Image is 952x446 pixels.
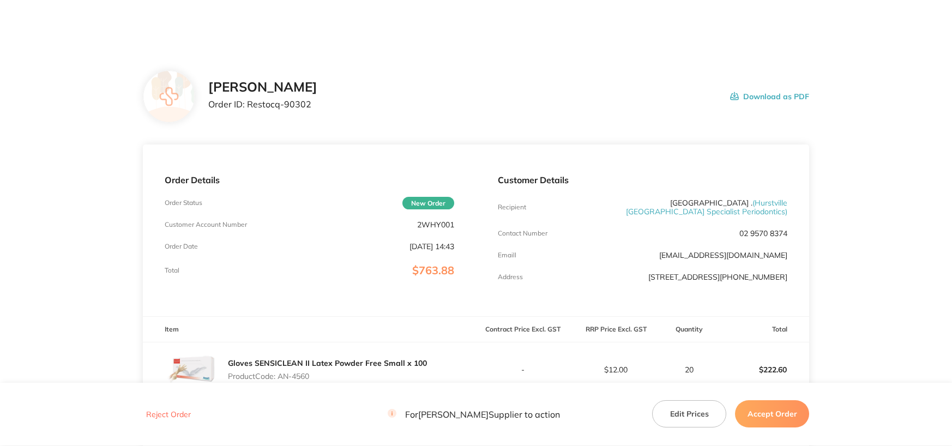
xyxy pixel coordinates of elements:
p: Customer Details [498,175,787,185]
p: Customer Account Number [165,221,247,228]
span: ( Hurstville [GEOGRAPHIC_DATA] Specialist Periodontics ) [626,198,787,216]
button: Download as PDF [730,80,809,113]
span: $763.88 [412,263,454,277]
p: For [PERSON_NAME] Supplier to action [388,409,560,420]
p: $12.00 [570,365,662,374]
a: [EMAIL_ADDRESS][DOMAIN_NAME] [659,250,787,260]
p: [DATE] 14:43 [409,242,454,251]
img: Restocq logo [57,15,166,32]
p: Address [498,273,523,281]
span: New Order [402,197,454,209]
p: Product Code: AN-4560 [228,372,427,381]
p: [GEOGRAPHIC_DATA] . [594,198,787,216]
p: Order Details [165,175,454,185]
th: Quantity [662,317,716,342]
button: Accept Order [735,401,809,428]
p: [STREET_ADDRESS][PHONE_NUMBER] [648,273,787,281]
p: Order Status [165,199,202,207]
p: Total [165,267,179,274]
a: Gloves SENSICLEAN II Latex Powder Free Small x 100 [228,358,427,368]
a: Restocq logo [57,15,166,33]
h2: [PERSON_NAME] [208,80,317,95]
img: NnNtbWc5NQ [165,342,219,397]
p: 2WHY001 [417,220,454,229]
p: Contact Number [498,230,547,237]
th: Total [716,317,809,342]
th: RRP Price Excl. GST [569,317,662,342]
p: Emaill [498,251,516,259]
p: Recipient [498,203,526,211]
p: $222.60 [716,357,809,383]
button: Reject Order [143,410,194,420]
th: Item [143,317,476,342]
p: - [477,365,569,374]
th: Contract Price Excl. GST [476,317,569,342]
p: Order Date [165,243,198,250]
button: Edit Prices [652,401,726,428]
p: 20 [663,365,715,374]
p: Order ID: Restocq- 90302 [208,99,317,109]
p: 02 9570 8374 [739,229,787,238]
